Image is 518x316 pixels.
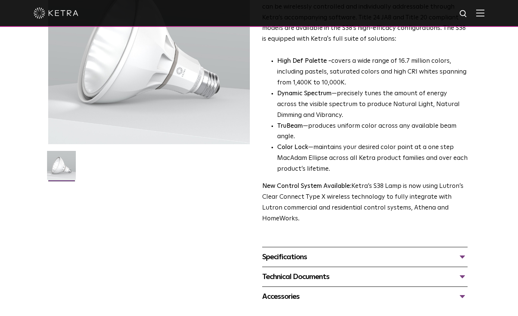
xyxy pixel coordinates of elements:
strong: TruBeam [277,123,303,129]
img: search icon [459,9,468,19]
li: —precisely tunes the amount of energy across the visible spectrum to produce Natural Light, Natur... [277,89,468,121]
img: ketra-logo-2019-white [34,7,78,19]
strong: Color Lock [277,144,308,151]
p: covers a wide range of 16.7 million colors, including pastels, saturated colors and high CRI whit... [277,56,468,89]
p: Ketra’s S38 Lamp is now using Lutron’s Clear Connect Type X wireless technology to fully integrat... [262,181,468,224]
img: S38-Lamp-Edison-2021-Web-Square [47,151,76,185]
strong: High Def Palette - [277,58,331,64]
img: Hamburger%20Nav.svg [476,9,484,16]
div: Accessories [262,291,468,303]
li: —maintains your desired color point at a one step MacAdam Ellipse across all Ketra product famili... [277,142,468,175]
strong: Dynamic Spectrum [277,90,332,97]
div: Specifications [262,251,468,263]
li: —produces uniform color across any available beam angle. [277,121,468,143]
div: Technical Documents [262,271,468,283]
strong: New Control System Available: [262,183,351,189]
